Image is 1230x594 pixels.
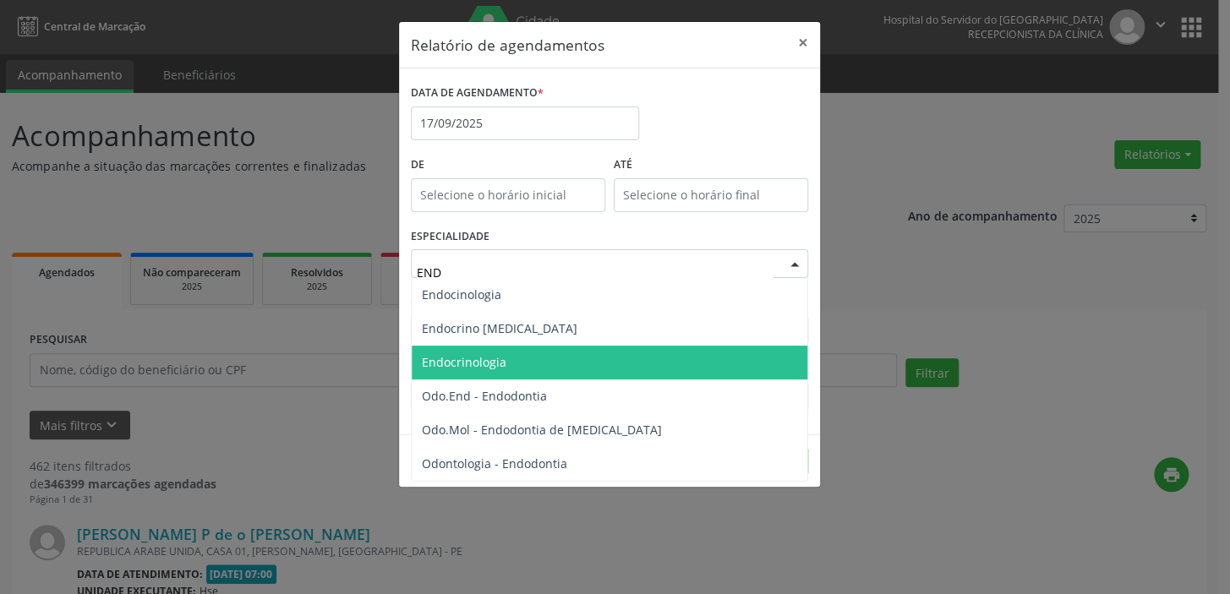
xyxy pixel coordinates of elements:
span: Odo.Mol - Endodontia de [MEDICAL_DATA] [422,422,662,438]
span: Endocinologia [422,286,501,302]
span: Odontologia - Endodontia [422,455,567,471]
button: Close [786,22,820,63]
h5: Relatório de agendamentos [411,34,604,56]
label: De [411,152,605,178]
span: Endocrinologia [422,354,506,370]
input: Selecione uma data ou intervalo [411,106,639,140]
span: Odo.End - Endodontia [422,388,547,404]
label: ESPECIALIDADE [411,224,489,250]
input: Selecione o horário final [614,178,808,212]
span: Endocrino [MEDICAL_DATA] [422,320,577,336]
input: Seleciona uma especialidade [417,255,774,289]
input: Selecione o horário inicial [411,178,605,212]
label: ATÉ [614,152,808,178]
label: DATA DE AGENDAMENTO [411,80,544,106]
